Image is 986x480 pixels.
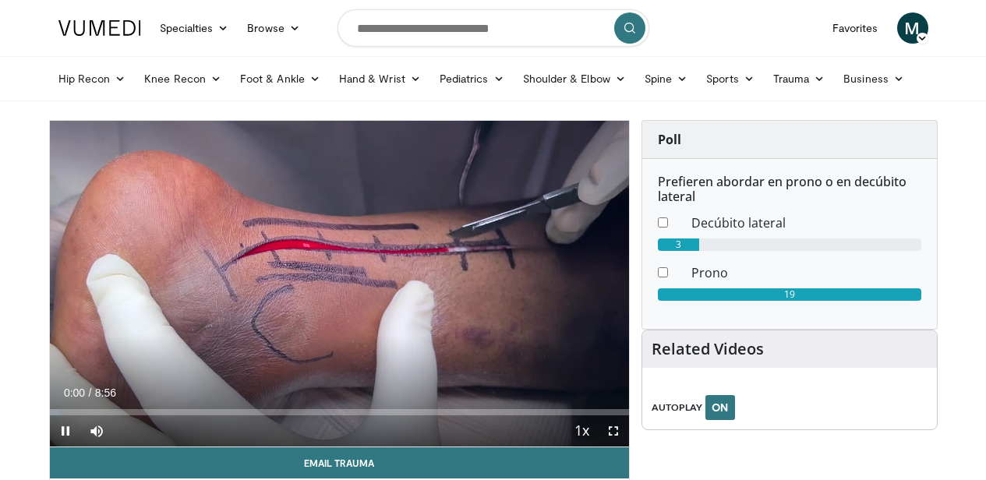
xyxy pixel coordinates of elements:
[598,415,629,446] button: Fullscreen
[49,63,136,94] a: Hip Recon
[635,63,697,94] a: Spine
[238,12,309,44] a: Browse
[567,415,598,446] button: Playback Rate
[897,12,928,44] a: M
[95,386,116,399] span: 8:56
[231,63,330,94] a: Foot & Ankle
[81,415,112,446] button: Mute
[764,63,835,94] a: Trauma
[58,20,141,36] img: VuMedi Logo
[658,288,921,301] div: 19
[64,386,85,399] span: 0:00
[680,263,933,282] dd: Prono
[697,63,764,94] a: Sports
[430,63,514,94] a: Pediatrics
[514,63,635,94] a: Shoulder & Elbow
[150,12,239,44] a: Specialties
[50,409,629,415] div: Progress Bar
[135,63,231,94] a: Knee Recon
[338,9,649,47] input: Search topics, interventions
[658,175,921,204] h6: Prefieren abordar en prono o en decúbito lateral
[834,63,914,94] a: Business
[330,63,430,94] a: Hand & Wrist
[652,340,764,358] h4: Related Videos
[705,395,735,420] button: ON
[658,238,699,251] div: 3
[652,401,702,415] span: AUTOPLAY
[89,386,92,399] span: /
[680,214,933,232] dd: Decúbito lateral
[658,131,681,148] strong: Poll
[50,121,629,447] video-js: Video Player
[823,12,888,44] a: Favorites
[50,415,81,446] button: Pause
[50,447,629,478] a: Email Trauma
